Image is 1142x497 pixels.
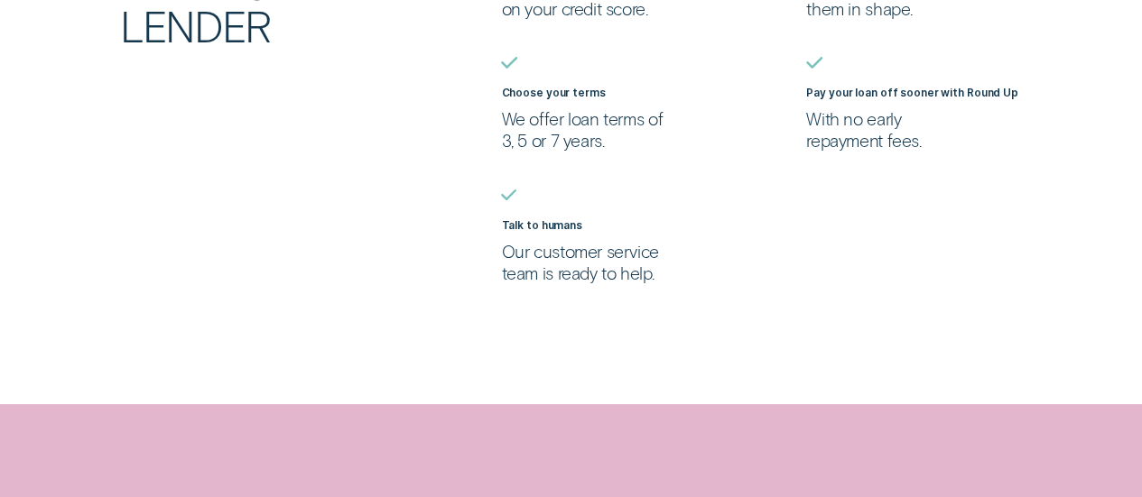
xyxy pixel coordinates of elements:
p: With no early repayment fees. [806,108,1021,152]
label: Talk to humans [501,219,581,232]
p: Our customer service team is ready to help. [501,241,716,284]
label: Choose your terms [501,87,605,99]
p: We offer loan terms of 3, 5 or 7 years. [501,108,716,152]
label: Pay your loan off sooner with Round Up [806,87,1018,99]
